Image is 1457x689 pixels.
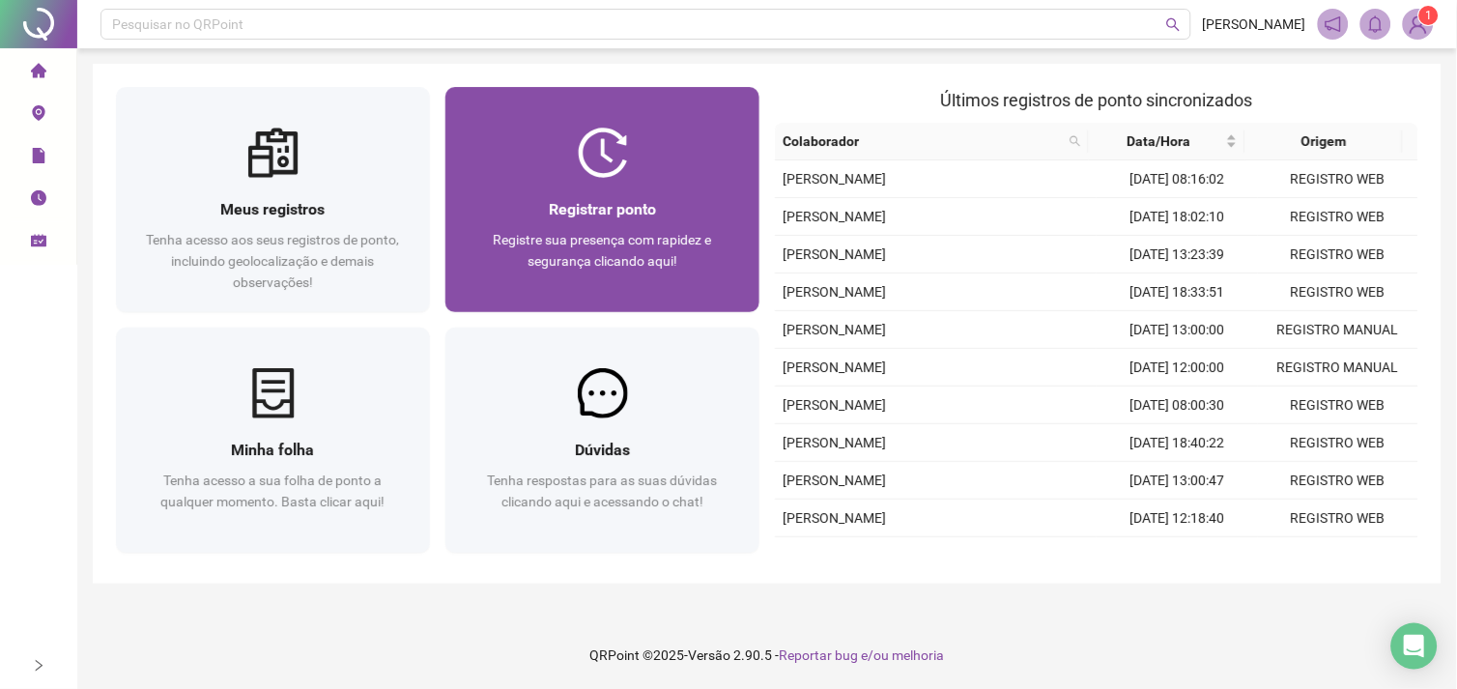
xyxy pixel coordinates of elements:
[689,647,731,663] span: Versão
[783,359,886,375] span: [PERSON_NAME]
[31,54,46,93] span: home
[1203,14,1306,35] span: [PERSON_NAME]
[783,246,886,262] span: [PERSON_NAME]
[1258,349,1419,387] td: REGISTRO MANUAL
[494,232,712,269] span: Registre sua presença com rapidez e segurança clicando aqui!
[783,473,886,488] span: [PERSON_NAME]
[1258,273,1419,311] td: REGISTRO WEB
[780,647,945,663] span: Reportar bug e/ou melhoria
[1245,123,1402,160] th: Origem
[31,182,46,220] span: clock-circle
[1258,462,1419,500] td: REGISTRO WEB
[1097,537,1258,575] td: [DATE] 08:11:02
[161,473,386,509] span: Tenha acesso a sua folha de ponto a qualquer momento. Basta clicar aqui!
[1258,236,1419,273] td: REGISTRO WEB
[1097,387,1258,424] td: [DATE] 08:00:30
[116,87,430,312] a: Meus registrosTenha acesso aos seus registros de ponto, incluindo geolocalização e demais observa...
[1426,9,1433,22] span: 1
[783,284,886,300] span: [PERSON_NAME]
[1097,273,1258,311] td: [DATE] 18:33:51
[1097,462,1258,500] td: [DATE] 13:00:47
[77,621,1457,689] footer: QRPoint © 2025 - 2.90.5 -
[783,209,886,224] span: [PERSON_NAME]
[549,200,656,218] span: Registrar ponto
[1097,198,1258,236] td: [DATE] 18:02:10
[1258,160,1419,198] td: REGISTRO WEB
[31,139,46,178] span: file
[1258,311,1419,349] td: REGISTRO MANUAL
[1404,10,1433,39] img: 89605
[941,90,1253,110] span: Últimos registros de ponto sincronizados
[1097,424,1258,462] td: [DATE] 18:40:22
[445,87,759,312] a: Registrar pontoRegistre sua presença com rapidez e segurança clicando aqui!
[1325,15,1342,33] span: notification
[1097,349,1258,387] td: [DATE] 12:00:00
[783,510,886,526] span: [PERSON_NAME]
[783,397,886,413] span: [PERSON_NAME]
[221,200,326,218] span: Meus registros
[783,435,886,450] span: [PERSON_NAME]
[1070,135,1081,147] span: search
[445,328,759,553] a: DúvidasTenha respostas para as suas dúvidas clicando aqui e acessando o chat!
[1066,127,1085,156] span: search
[1391,623,1438,670] div: Open Intercom Messenger
[1258,424,1419,462] td: REGISTRO WEB
[575,441,630,459] span: Dúvidas
[31,224,46,263] span: schedule
[1258,537,1419,575] td: REGISTRO WEB
[1258,500,1419,537] td: REGISTRO WEB
[1089,123,1245,160] th: Data/Hora
[1258,387,1419,424] td: REGISTRO WEB
[783,130,1062,152] span: Colaborador
[232,441,315,459] span: Minha folha
[1097,311,1258,349] td: [DATE] 13:00:00
[1419,6,1439,25] sup: Atualize o seu contato no menu Meus Dados
[1097,236,1258,273] td: [DATE] 13:23:39
[31,97,46,135] span: environment
[1097,130,1222,152] span: Data/Hora
[147,232,400,290] span: Tenha acesso aos seus registros de ponto, incluindo geolocalização e demais observações!
[1367,15,1385,33] span: bell
[1258,198,1419,236] td: REGISTRO WEB
[783,171,886,187] span: [PERSON_NAME]
[488,473,718,509] span: Tenha respostas para as suas dúvidas clicando aqui e acessando o chat!
[1097,500,1258,537] td: [DATE] 12:18:40
[32,659,45,673] span: right
[1097,160,1258,198] td: [DATE] 08:16:02
[1166,17,1181,32] span: search
[116,328,430,553] a: Minha folhaTenha acesso a sua folha de ponto a qualquer momento. Basta clicar aqui!
[783,322,886,337] span: [PERSON_NAME]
